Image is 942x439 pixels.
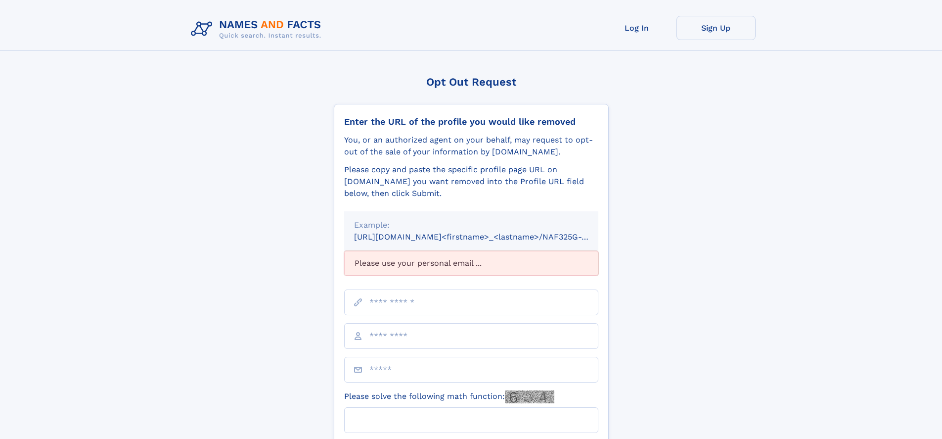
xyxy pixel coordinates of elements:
div: You, or an authorized agent on your behalf, may request to opt-out of the sale of your informatio... [344,134,598,158]
div: Opt Out Request [334,76,609,88]
label: Please solve the following math function: [344,390,554,403]
div: Example: [354,219,588,231]
div: Please copy and paste the specific profile page URL on [DOMAIN_NAME] you want removed into the Pr... [344,164,598,199]
a: Sign Up [676,16,756,40]
a: Log In [597,16,676,40]
div: Please use your personal email ... [344,251,598,276]
small: [URL][DOMAIN_NAME]<firstname>_<lastname>/NAF325G-xxxxxxxx [354,232,617,242]
div: Enter the URL of the profile you would like removed [344,116,598,127]
img: Logo Names and Facts [187,16,329,43]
